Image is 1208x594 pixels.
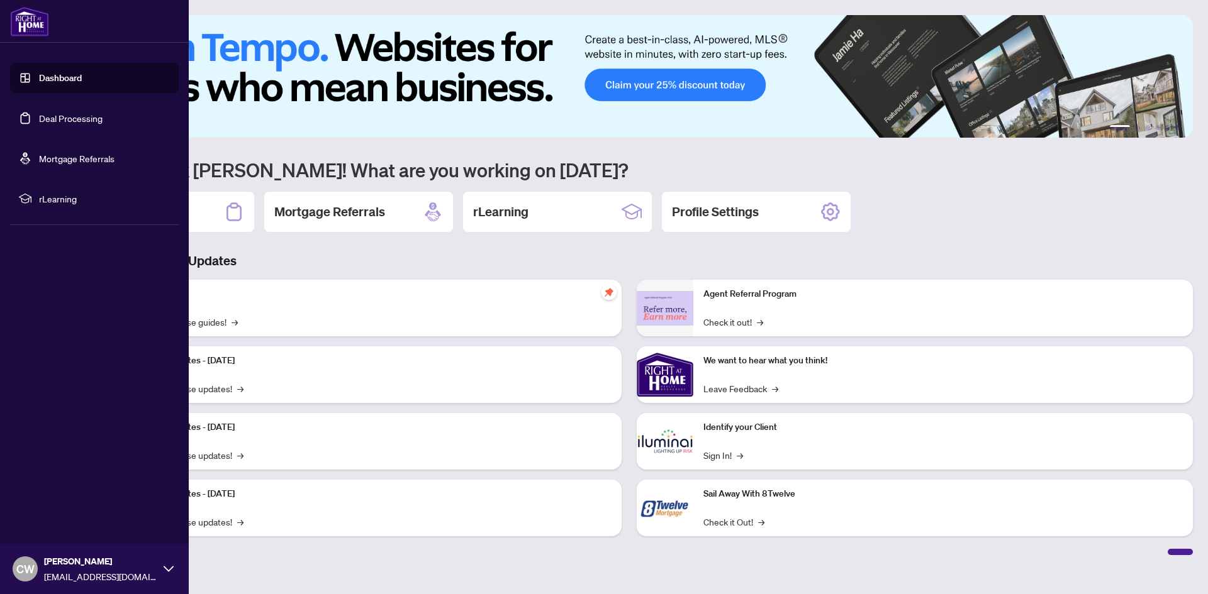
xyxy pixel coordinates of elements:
[237,515,243,529] span: →
[757,315,763,329] span: →
[44,569,157,583] span: [EMAIL_ADDRESS][DOMAIN_NAME]
[672,203,759,221] h2: Profile Settings
[703,515,764,529] a: Check it Out!→
[1110,125,1130,130] button: 1
[637,413,693,470] img: Identify your Client
[637,291,693,326] img: Agent Referral Program
[10,6,49,36] img: logo
[737,448,743,462] span: →
[758,515,764,529] span: →
[637,346,693,403] img: We want to hear what you think!
[703,487,1183,501] p: Sail Away With 8Twelve
[1135,125,1140,130] button: 2
[132,421,612,434] p: Platform Updates - [DATE]
[65,252,1193,270] h3: Brokerage & Industry Updates
[16,560,35,578] span: CW
[132,354,612,368] p: Platform Updates - [DATE]
[1155,125,1160,130] button: 4
[601,285,617,300] span: pushpin
[637,480,693,536] img: Sail Away With 8Twelve
[39,72,82,84] a: Dashboard
[1145,125,1150,130] button: 3
[703,287,1183,301] p: Agent Referral Program
[39,113,103,124] a: Deal Processing
[274,203,385,221] h2: Mortgage Referrals
[232,315,238,329] span: →
[132,287,612,301] p: Self-Help
[703,315,763,329] a: Check it out!→
[65,158,1193,182] h1: Welcome back [PERSON_NAME]! What are you working on [DATE]?
[39,153,115,164] a: Mortgage Referrals
[1158,550,1195,588] button: Open asap
[703,421,1183,434] p: Identify your Client
[1175,125,1180,130] button: 6
[65,15,1193,138] img: Slide 0
[39,192,170,206] span: rLearning
[772,382,778,395] span: →
[132,487,612,501] p: Platform Updates - [DATE]
[703,382,778,395] a: Leave Feedback→
[703,448,743,462] a: Sign In!→
[703,354,1183,368] p: We want to hear what you think!
[1165,125,1170,130] button: 5
[44,554,157,568] span: [PERSON_NAME]
[237,382,243,395] span: →
[237,448,243,462] span: →
[473,203,528,221] h2: rLearning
